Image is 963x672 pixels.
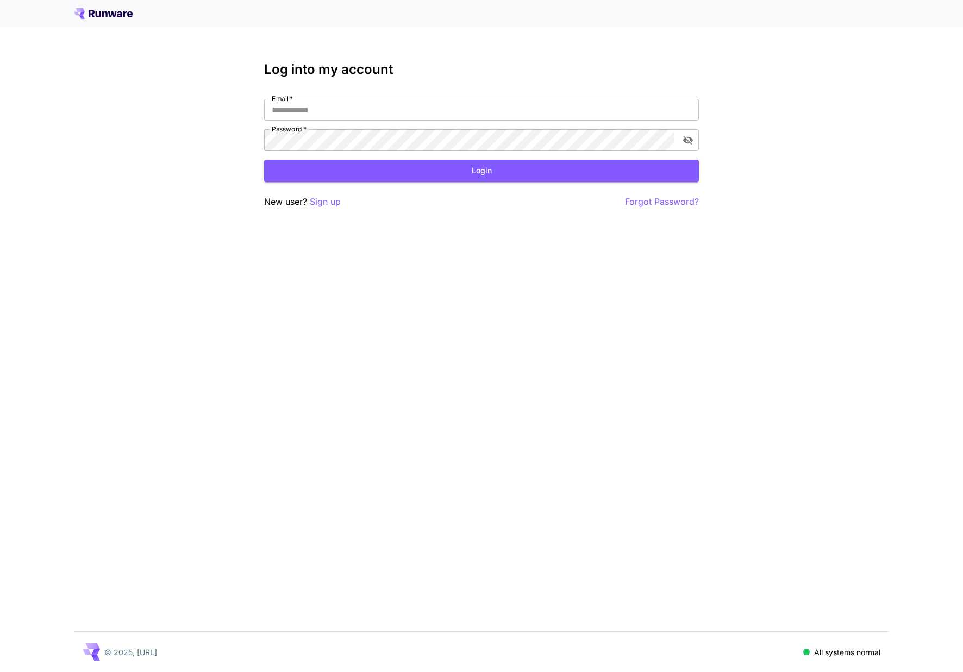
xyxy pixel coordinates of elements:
h3: Log into my account [264,62,699,77]
label: Email [272,94,293,103]
button: toggle password visibility [678,130,698,150]
button: Forgot Password? [625,195,699,209]
button: Login [264,160,699,182]
label: Password [272,124,307,134]
p: All systems normal [814,646,880,658]
p: New user? [264,195,341,209]
button: Sign up [310,195,341,209]
p: © 2025, [URL] [104,646,157,658]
